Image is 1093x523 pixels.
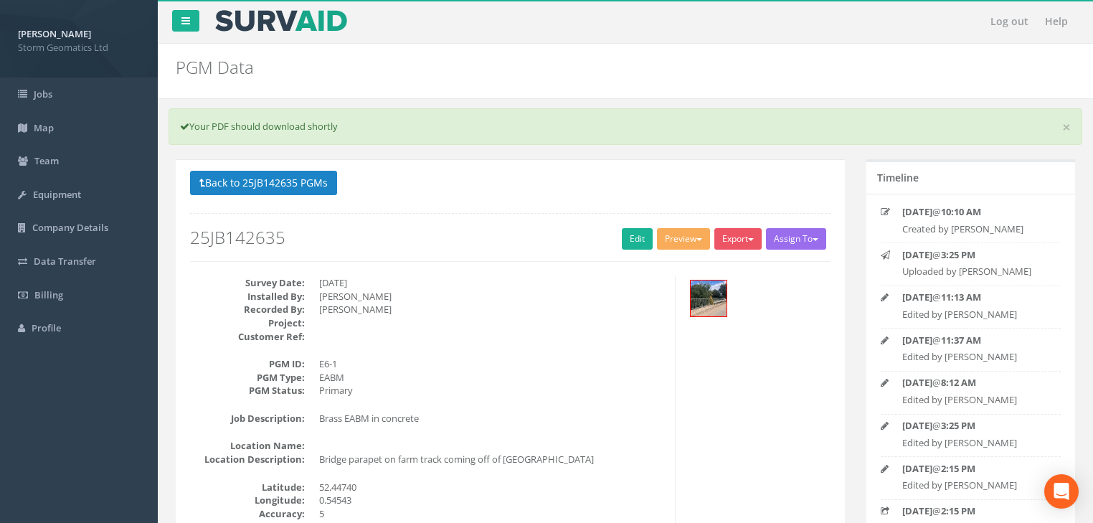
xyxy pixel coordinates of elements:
[190,412,305,425] dt: Job Description:
[190,481,305,494] dt: Latitude:
[319,290,664,303] dd: [PERSON_NAME]
[18,27,91,40] strong: [PERSON_NAME]
[190,276,305,290] dt: Survey Date:
[902,308,1049,321] p: Edited by [PERSON_NAME]
[319,303,664,316] dd: [PERSON_NAME]
[33,188,81,201] span: Equipment
[319,357,664,371] dd: E6-1
[34,255,96,268] span: Data Transfer
[714,228,762,250] button: Export
[319,453,664,466] dd: Bridge parapet on farm track coming off of [GEOGRAPHIC_DATA]
[190,384,305,397] dt: PGM Status:
[902,479,1049,492] p: Edited by [PERSON_NAME]
[622,228,653,250] a: Edit
[902,376,932,389] strong: [DATE]
[319,481,664,494] dd: 52.44740
[190,290,305,303] dt: Installed By:
[941,291,981,303] strong: 11:13 AM
[766,228,826,250] button: Assign To
[902,334,932,347] strong: [DATE]
[941,205,981,218] strong: 10:10 AM
[319,494,664,507] dd: 0.54543
[902,393,1049,407] p: Edited by [PERSON_NAME]
[902,419,1049,433] p: @
[319,371,664,385] dd: EABM
[18,24,140,54] a: [PERSON_NAME] Storm Geomatics Ltd
[32,221,108,234] span: Company Details
[902,462,1049,476] p: @
[877,172,919,183] h5: Timeline
[691,281,727,316] img: 8b605478-e6ac-aa0c-1374-8e992c502c3a_703d38b9-7149-0d36-5b34-54414c19b7f4_thumb.jpg
[190,171,337,195] button: Back to 25JB142635 PGMs
[1044,474,1079,509] div: Open Intercom Messenger
[319,507,664,521] dd: 5
[902,248,932,261] strong: [DATE]
[902,504,932,517] strong: [DATE]
[902,419,932,432] strong: [DATE]
[902,376,1049,390] p: @
[34,288,63,301] span: Billing
[169,108,1082,145] div: Your PDF should download shortly
[319,384,664,397] dd: Primary
[34,88,52,100] span: Jobs
[190,371,305,385] dt: PGM Type:
[190,494,305,507] dt: Longitude:
[902,248,1049,262] p: @
[190,357,305,371] dt: PGM ID:
[902,504,1049,518] p: @
[176,58,922,77] h2: PGM Data
[902,436,1049,450] p: Edited by [PERSON_NAME]
[902,222,1049,236] p: Created by [PERSON_NAME]
[34,154,59,167] span: Team
[902,291,932,303] strong: [DATE]
[319,412,664,425] dd: Brass EABM in concrete
[941,504,975,517] strong: 2:15 PM
[190,507,305,521] dt: Accuracy:
[190,330,305,344] dt: Customer Ref:
[941,462,975,475] strong: 2:15 PM
[902,205,1049,219] p: @
[902,350,1049,364] p: Edited by [PERSON_NAME]
[18,41,140,55] span: Storm Geomatics Ltd
[902,334,1049,347] p: @
[941,248,975,261] strong: 3:25 PM
[941,376,976,389] strong: 8:12 AM
[1062,120,1071,135] a: ×
[902,265,1049,278] p: Uploaded by [PERSON_NAME]
[319,276,664,290] dd: [DATE]
[902,462,932,475] strong: [DATE]
[190,439,305,453] dt: Location Name:
[902,205,932,218] strong: [DATE]
[190,303,305,316] dt: Recorded By:
[902,291,1049,304] p: @
[190,453,305,466] dt: Location Description:
[941,419,975,432] strong: 3:25 PM
[34,121,54,134] span: Map
[941,334,981,347] strong: 11:37 AM
[657,228,710,250] button: Preview
[190,316,305,330] dt: Project:
[190,228,831,247] h2: 25JB142635
[32,321,61,334] span: Profile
